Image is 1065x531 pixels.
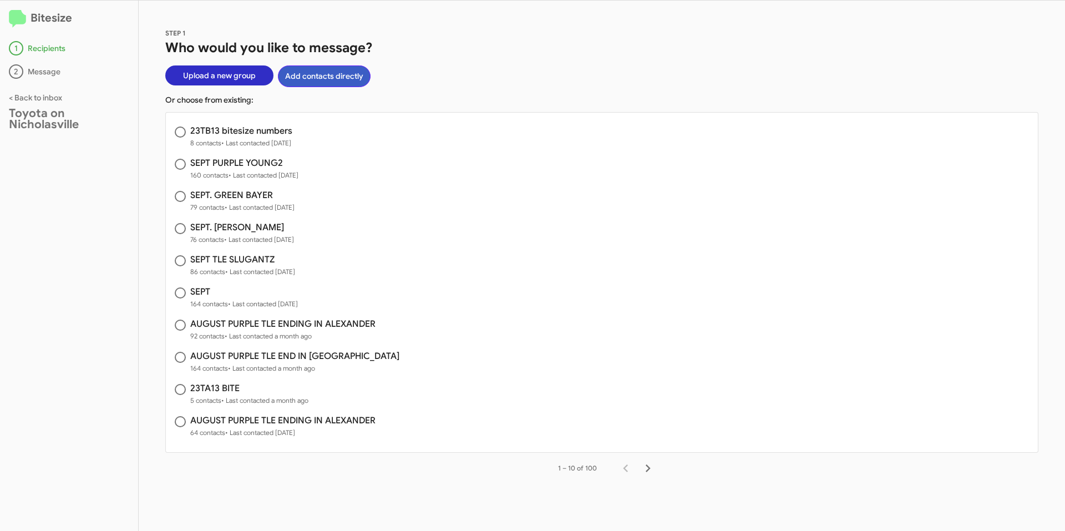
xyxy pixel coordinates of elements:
[190,127,292,135] h3: 23TB13 bitesize numbers
[190,255,295,264] h3: SEPT TLE SLUGANTZ
[225,428,295,437] span: • Last contacted [DATE]
[229,171,298,179] span: • Last contacted [DATE]
[190,320,376,328] h3: AUGUST PURPLE TLE ENDING IN ALEXANDER
[190,352,399,361] h3: AUGUST PURPLE TLE END IN [GEOGRAPHIC_DATA]
[190,191,295,200] h3: SEPT. GREEN BAYER
[615,457,637,479] button: Previous page
[165,65,273,85] button: Upload a new group
[225,332,312,340] span: • Last contacted a month ago
[190,299,298,310] span: 164 contacts
[190,384,308,393] h3: 23TA13 BITE
[228,364,315,372] span: • Last contacted a month ago
[228,300,298,308] span: • Last contacted [DATE]
[9,10,26,28] img: logo-minimal.svg
[225,267,295,276] span: • Last contacted [DATE]
[190,234,294,245] span: 76 contacts
[224,235,294,244] span: • Last contacted [DATE]
[9,93,62,103] a: < Back to inbox
[190,138,292,149] span: 8 contacts
[190,331,376,342] span: 92 contacts
[9,108,129,130] div: Toyota on Nicholasville
[183,65,256,85] span: Upload a new group
[165,29,186,37] span: STEP 1
[190,416,376,425] h3: AUGUST PURPLE TLE ENDING IN ALEXANDER
[190,266,295,277] span: 86 contacts
[278,65,371,87] button: Add contacts directly
[190,287,298,296] h3: SEPT
[9,41,129,55] div: Recipients
[190,395,308,406] span: 5 contacts
[190,363,399,374] span: 164 contacts
[558,463,597,474] div: 1 – 10 of 100
[637,457,659,479] button: Next page
[9,64,23,79] div: 2
[221,396,308,404] span: • Last contacted a month ago
[190,170,298,181] span: 160 contacts
[9,9,129,28] h2: Bitesize
[225,203,295,211] span: • Last contacted [DATE]
[9,41,23,55] div: 1
[190,427,376,438] span: 64 contacts
[165,39,1038,57] h1: Who would you like to message?
[9,64,129,79] div: Message
[221,139,291,147] span: • Last contacted [DATE]
[190,202,295,213] span: 79 contacts
[190,159,298,168] h3: SEPT PURPLE YOUNG2
[190,223,294,232] h3: SEPT. [PERSON_NAME]
[165,94,1038,105] p: Or choose from existing:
